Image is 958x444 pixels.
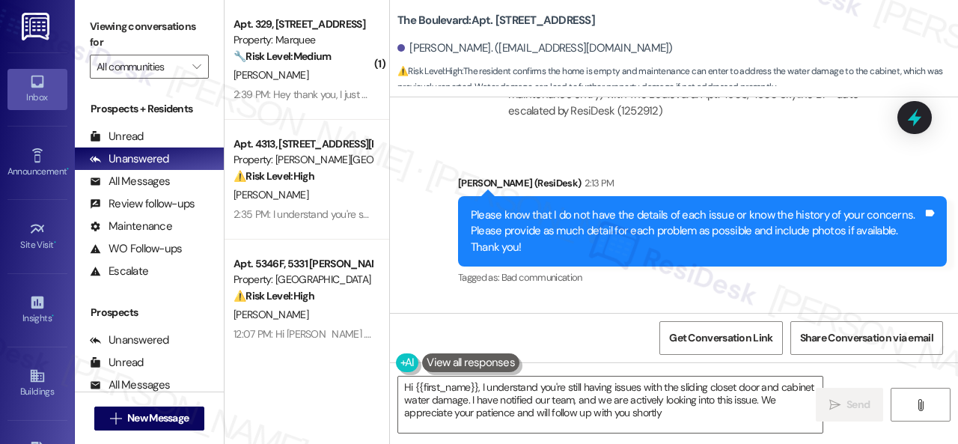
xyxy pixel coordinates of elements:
img: ResiDesk Logo [22,13,52,40]
span: • [67,164,69,174]
div: Unread [90,129,144,145]
strong: ⚠️ Risk Level: High [397,65,462,77]
span: • [54,237,56,248]
div: Please know that I do not have the details of each issue or know the history of your concerns. Pl... [471,207,923,255]
div: 2:39 PM: Hey thank you, I just put the work order through [234,88,479,101]
span: • [52,311,54,321]
div: Prospects [75,305,224,320]
button: Send [816,388,883,422]
strong: ⚠️ Risk Level: High [234,289,314,302]
i:  [110,413,121,425]
i:  [829,399,840,411]
label: Viewing conversations for [90,15,209,55]
span: [PERSON_NAME] [234,308,308,321]
span: Share Conversation via email [800,330,933,346]
div: 2:13 PM [581,175,614,191]
div: All Messages [90,174,170,189]
div: [PERSON_NAME] (ResiDesk) [458,175,947,196]
div: Property: [PERSON_NAME][GEOGRAPHIC_DATA] [234,152,372,168]
span: [PERSON_NAME] [234,68,308,82]
strong: ⚠️ Risk Level: High [234,169,314,183]
span: Bad communication [501,271,582,284]
button: Get Conversation Link [659,321,782,355]
div: Review follow-ups [90,196,195,212]
button: Share Conversation via email [790,321,943,355]
div: WO Follow-ups [90,241,182,257]
span: Get Conversation Link [669,330,772,346]
i:  [192,61,201,73]
span: [PERSON_NAME] [234,188,308,201]
button: New Message [94,407,205,431]
div: Prospects + Residents [75,101,224,117]
div: All Messages [90,377,170,393]
b: The Boulevard: Apt. [STREET_ADDRESS] [397,13,595,28]
a: Inbox [7,69,67,109]
a: Site Visit • [7,216,67,257]
textarea: Hi {{first_name}}, I understand you're still having issues with the sliding closet door and cabin... [398,377,823,433]
div: Tagged as: [458,267,947,288]
i:  [915,399,926,411]
div: Escalate [90,264,148,279]
strong: 🔧 Risk Level: Medium [234,49,331,63]
div: Unanswered [90,151,169,167]
div: Unread [90,355,144,371]
div: Apt. 5346F, 5331 [PERSON_NAME] [234,256,372,272]
div: Maintenance [90,219,172,234]
div: [PERSON_NAME]. ([EMAIL_ADDRESS][DOMAIN_NAME]) [397,40,673,56]
div: Apt. 329, [STREET_ADDRESS] [234,16,372,32]
div: Apt. 4313, [STREET_ADDRESS][PERSON_NAME] [234,136,372,152]
span: Send [846,397,870,413]
div: Property: [GEOGRAPHIC_DATA] [234,272,372,288]
span: New Message [127,410,189,426]
a: Insights • [7,290,67,330]
div: Unanswered [90,332,169,348]
input: All communities [97,55,185,79]
span: : The resident confirms the home is empty and maintenance can enter to address the water damage t... [397,64,958,96]
a: Buildings [7,363,67,404]
div: Property: Marquee [234,32,372,48]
